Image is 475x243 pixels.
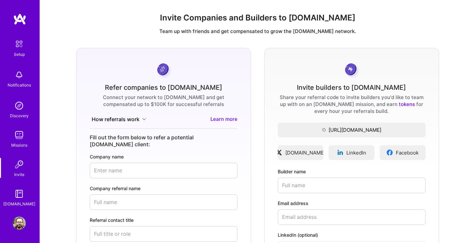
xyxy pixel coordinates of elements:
span: Facebook [396,149,419,156]
img: User Avatar [13,217,26,230]
div: Discovery [10,112,29,119]
img: purpleCoin [155,61,172,79]
div: Refer companies to [DOMAIN_NAME] [105,84,222,91]
p: Team up with friends and get compensated to grow the [DOMAIN_NAME] network. [45,28,470,35]
input: Email address [278,209,426,225]
img: setup [12,37,26,51]
img: guide book [13,187,26,200]
img: linkedinLogo [337,149,344,156]
input: Full title or role [90,226,237,242]
label: Email address [278,200,426,207]
img: logo [13,13,26,25]
div: Setup [14,51,25,58]
img: Invite [13,158,26,171]
h1: Invite Companies and Builders to [DOMAIN_NAME] [45,13,470,23]
label: Company referral name [90,185,237,192]
div: [DOMAIN_NAME] [3,200,35,207]
span: [DOMAIN_NAME] [285,149,325,156]
div: Invite builders to [DOMAIN_NAME] [297,84,406,91]
input: Full name [90,194,237,210]
div: Fill out the form below to refer a potential [DOMAIN_NAME] client: [90,134,237,148]
label: Referral contact title [90,217,237,224]
img: xLogo [276,149,283,156]
a: Learn more [210,116,237,123]
img: facebookLogo [386,149,393,156]
span: LinkedIn [346,149,366,156]
a: tokens [399,101,415,107]
div: Invite [14,171,24,178]
div: Notifications [8,82,31,88]
div: Missions [11,142,27,149]
img: teamwork [13,128,26,142]
img: grayCoin [343,61,360,79]
label: Builder name [278,168,426,175]
img: discovery [13,99,26,112]
span: [URL][DOMAIN_NAME] [278,126,426,133]
label: Company name [90,153,237,160]
input: Enter name [90,163,237,178]
img: bell [13,68,26,82]
label: LinkedIn (optional) [278,231,426,238]
div: Connect your network to [DOMAIN_NAME] and get compensated up to $100K for successful referrals [90,94,237,108]
input: Full name [278,178,426,193]
div: Share your referral code to invite builders you'd like to team up with on an [DOMAIN_NAME] missio... [278,94,426,115]
button: How referrals work [90,116,148,123]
